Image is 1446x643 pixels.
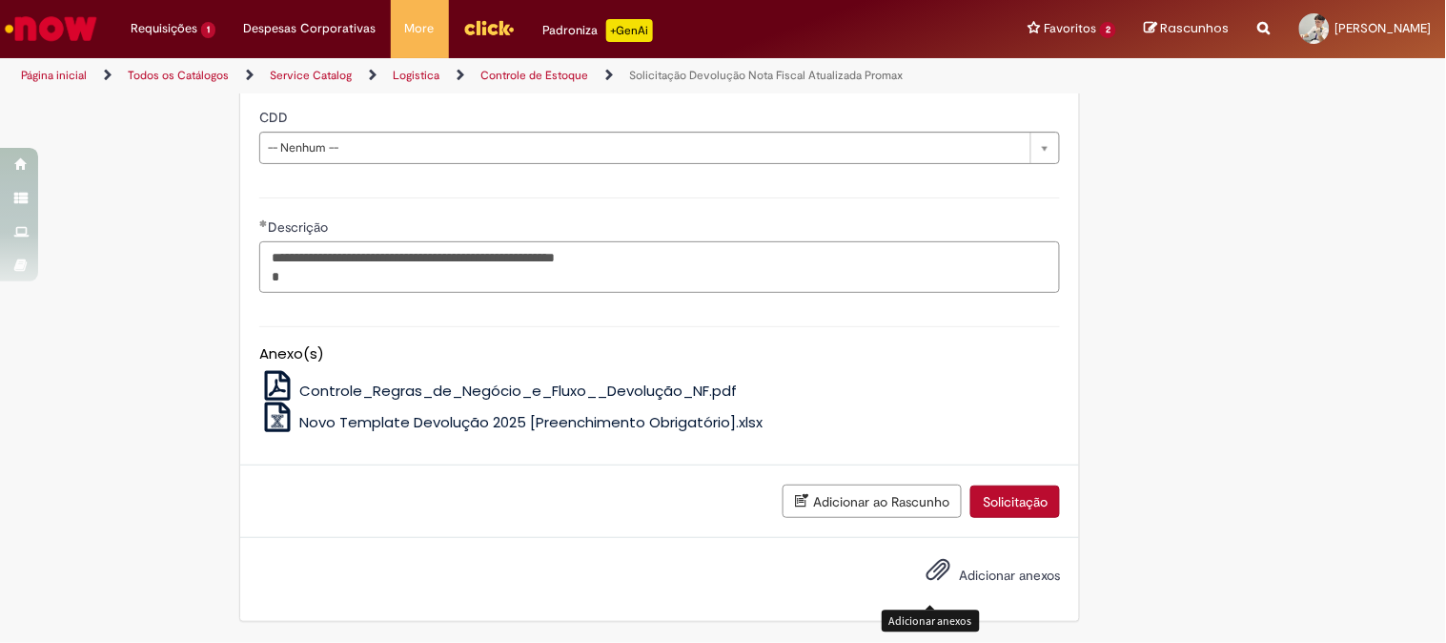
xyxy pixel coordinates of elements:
span: Rascunhos [1161,19,1230,37]
h5: Anexo(s) [259,346,1060,363]
button: Solicitação [970,486,1060,518]
div: Adicionar anexos [882,610,980,632]
span: Adicionar anexos [959,568,1060,585]
span: 2 [1100,22,1116,38]
a: Todos os Catálogos [128,68,229,83]
span: Despesas Corporativas [244,19,377,38]
img: ServiceNow [2,10,100,48]
textarea: Descrição [259,241,1060,293]
span: Descrição [268,218,332,236]
a: Controle de Estoque [480,68,588,83]
span: More [405,19,435,38]
span: Requisições [131,19,197,38]
ul: Trilhas de página [14,58,949,93]
span: 1 [201,22,215,38]
div: Padroniza [543,19,653,42]
span: Favoritos [1044,19,1096,38]
span: -- Nenhum -- [268,133,1021,163]
a: Service Catalog [270,68,352,83]
button: Adicionar ao Rascunho [783,485,962,518]
a: Controle_Regras_de_Negócio_e_Fluxo__Devolução_NF.pdf [259,381,737,401]
a: Rascunhos [1145,20,1230,38]
a: Solicitação Devolução Nota Fiscal Atualizada Promax [629,68,903,83]
span: [PERSON_NAME] [1335,20,1432,36]
span: Obrigatório Preenchido [259,219,268,227]
img: click_logo_yellow_360x200.png [463,13,515,42]
p: +GenAi [606,19,653,42]
span: Novo Template Devolução 2025 [Preenchimento Obrigatório].xlsx [299,412,763,432]
a: Página inicial [21,68,87,83]
a: Logistica [393,68,439,83]
button: Adicionar anexos [921,552,955,596]
span: Controle_Regras_de_Negócio_e_Fluxo__Devolução_NF.pdf [299,381,737,401]
a: Novo Template Devolução 2025 [Preenchimento Obrigatório].xlsx [259,412,763,432]
span: CDD [259,109,292,126]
